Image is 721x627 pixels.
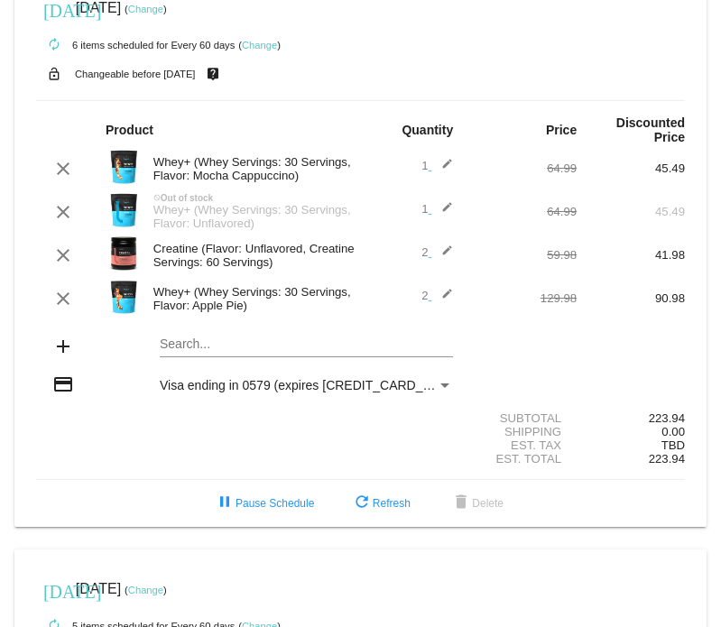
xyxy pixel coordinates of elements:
div: Whey+ (Whey Servings: 30 Servings, Flavor: Mocha Cappuccino) [144,155,361,182]
a: Change [242,40,277,51]
div: Est. Total [468,452,577,466]
mat-icon: clear [52,158,74,180]
span: Visa ending in 0579 (expires [CREDIT_CARD_DATA]) [160,378,462,392]
mat-icon: edit [431,158,453,180]
small: ( ) [125,585,167,595]
mat-icon: not_interested [153,194,161,201]
strong: Discounted Price [616,115,685,144]
mat-icon: refresh [351,493,373,514]
div: 129.98 [468,291,577,305]
div: Whey+ (Whey Servings: 30 Servings, Flavor: Unflavored) [144,203,361,230]
div: 41.98 [577,248,685,262]
div: 45.49 [577,205,685,218]
div: 45.49 [577,161,685,175]
span: 2 [421,289,453,302]
div: Creatine (Flavor: Unflavored, Creatine Servings: 60 Servings) [144,242,361,269]
a: Change [128,4,163,14]
strong: Quantity [402,123,453,137]
strong: Product [106,123,153,137]
span: 2 [421,245,453,259]
small: 6 items scheduled for Every 60 days [36,40,235,51]
mat-icon: add [52,336,74,357]
mat-icon: clear [52,288,74,309]
div: 90.98 [577,291,685,305]
div: Est. Tax [468,438,577,452]
span: Pause Schedule [214,497,314,510]
mat-icon: credit_card [52,373,74,395]
small: ( ) [238,40,281,51]
span: Delete [450,497,504,510]
mat-icon: clear [52,201,74,223]
button: Delete [436,487,518,520]
div: 64.99 [468,161,577,175]
span: 1 [421,159,453,172]
a: Change [128,585,163,595]
span: 223.94 [649,452,685,466]
span: 0.00 [661,425,685,438]
span: Refresh [351,497,411,510]
small: ( ) [125,4,167,14]
mat-icon: clear [52,244,74,266]
mat-icon: delete [450,493,472,514]
mat-icon: edit [431,244,453,266]
mat-icon: lock_open [43,62,65,86]
mat-icon: autorenew [43,34,65,56]
div: Out of stock [144,193,361,203]
img: Image-1-Carousel-Whey-2lb-Mocha-Capp-no-badge-Transp.png [106,149,142,185]
span: TBD [661,438,685,452]
mat-icon: live_help [202,62,224,86]
span: 1 [421,202,453,216]
img: Image-1-Carousel-Whey-2lb-Apple-Pie-1000x1000-Transp.png [106,279,142,315]
div: Shipping [468,425,577,438]
mat-select: Payment Method [160,378,453,392]
img: Image-1-Carousel-Creatine-60S-1000x1000-Transp.png [106,235,142,272]
div: Whey+ (Whey Servings: 30 Servings, Flavor: Apple Pie) [144,285,361,312]
div: 59.98 [468,248,577,262]
div: 223.94 [577,411,685,425]
button: Pause Schedule [199,487,328,520]
strong: Price [546,123,577,137]
mat-icon: [DATE] [43,579,65,601]
input: Search... [160,337,453,352]
mat-icon: edit [431,288,453,309]
small: Changeable before [DATE] [75,69,196,79]
img: Image-1-Carousel-Whey-2lb-Unflavored-no-badge-Transp.png [106,192,142,228]
mat-icon: pause [214,493,236,514]
mat-icon: edit [431,201,453,223]
div: 64.99 [468,205,577,218]
button: Refresh [337,487,425,520]
div: Subtotal [468,411,577,425]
